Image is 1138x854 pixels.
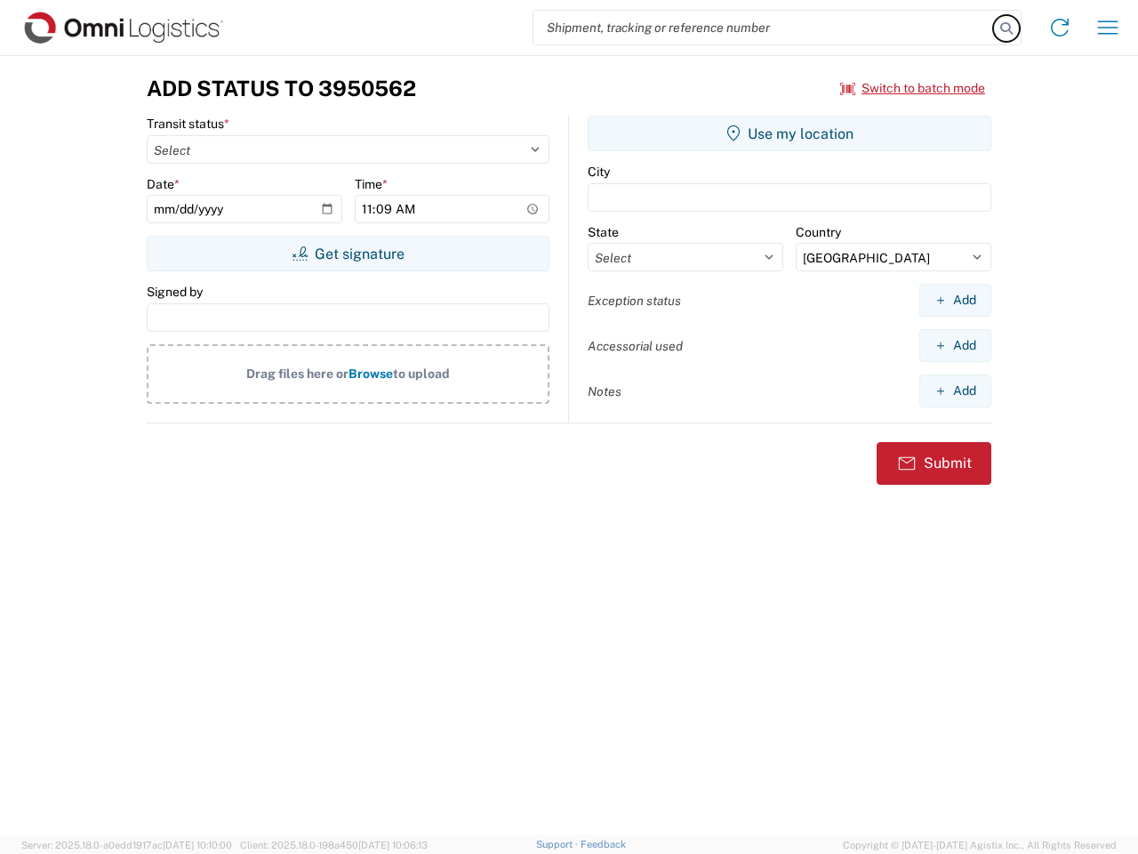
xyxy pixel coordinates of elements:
label: Time [355,176,388,192]
label: Date [147,176,180,192]
button: Use my location [588,116,991,151]
label: Signed by [147,284,203,300]
button: Add [919,375,991,407]
label: Accessorial used [588,338,683,354]
label: Country [796,224,841,240]
span: Browse [349,367,393,381]
label: Transit status [147,116,229,132]
span: Copyright © [DATE]-[DATE] Agistix Inc., All Rights Reserved [843,837,1117,853]
label: City [588,164,610,180]
span: [DATE] 10:10:00 [163,840,232,850]
span: Server: 2025.18.0-a0edd1917ac [21,840,232,850]
label: Notes [588,383,621,399]
input: Shipment, tracking or reference number [533,11,994,44]
a: Feedback [581,839,626,850]
button: Get signature [147,236,549,271]
button: Add [919,284,991,317]
span: Drag files here or [246,367,349,381]
span: [DATE] 10:06:13 [358,840,428,850]
button: Submit [877,442,991,485]
h3: Add Status to 3950562 [147,76,416,101]
button: Switch to batch mode [840,74,985,103]
span: to upload [393,367,450,381]
label: State [588,224,619,240]
button: Add [919,329,991,362]
span: Client: 2025.18.0-198a450 [240,840,428,850]
label: Exception status [588,293,681,309]
a: Support [536,839,581,850]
